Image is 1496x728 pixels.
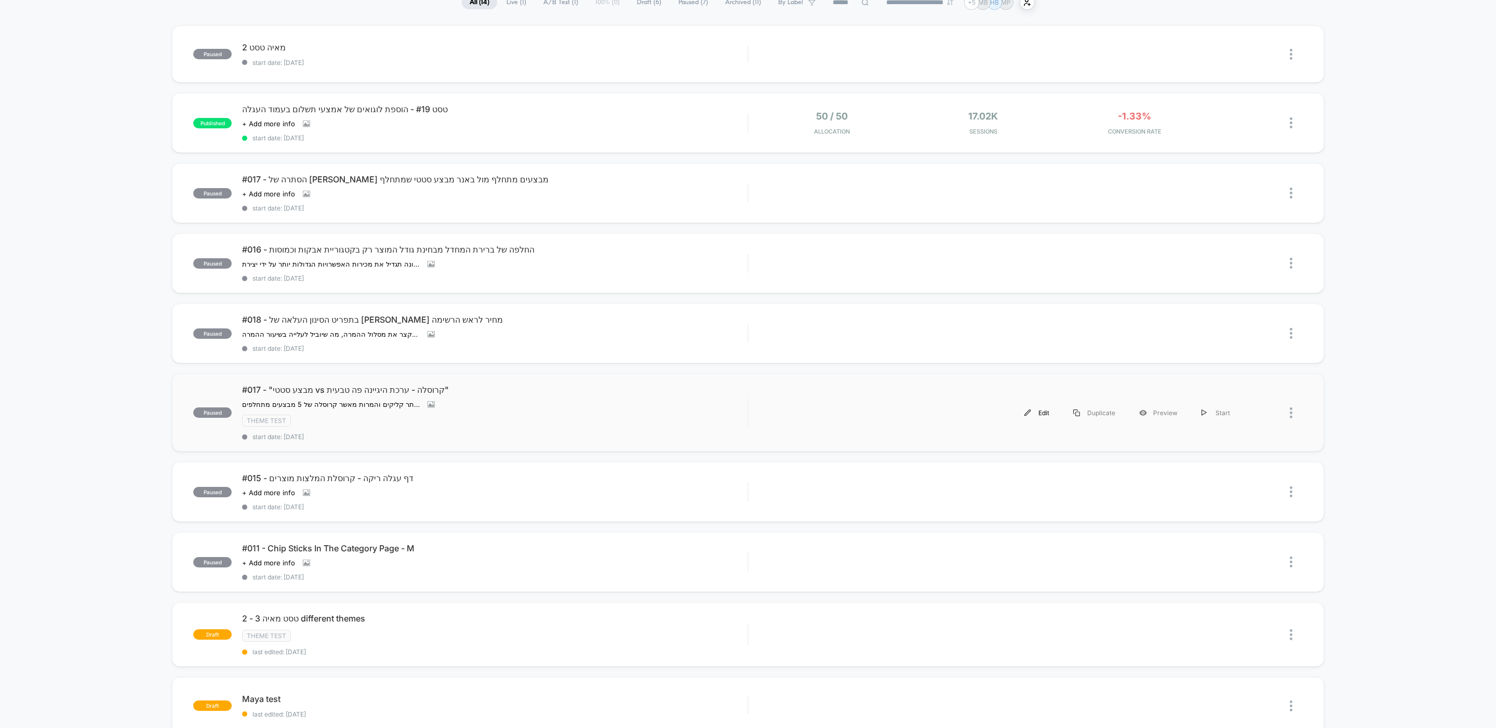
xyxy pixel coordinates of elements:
[1290,328,1292,339] img: close
[242,345,747,352] span: start date: [DATE]
[1290,258,1292,269] img: close
[1290,629,1292,640] img: close
[1290,407,1292,418] img: close
[242,543,747,553] span: #011 - Chip Sticks In The Category Page - M
[242,503,747,511] span: start date: [DATE]
[242,42,747,52] span: מאיה טסט 2
[242,573,747,581] span: start date: [DATE]
[193,629,232,640] span: draft
[1290,49,1292,60] img: close
[1290,557,1292,567] img: close
[242,694,747,704] span: Maya test
[1118,111,1151,122] span: -1.33%
[193,487,232,497] span: paused
[242,710,747,718] span: last edited: [DATE]
[193,258,232,269] span: paused
[816,111,848,122] span: 50 / 50
[242,274,747,282] span: start date: [DATE]
[1190,401,1242,425] div: Start
[910,128,1056,135] span: Sessions
[193,557,232,567] span: paused
[193,700,232,711] span: draft
[242,613,747,624] span: טסט מאיה 3 - 2 different themes
[1062,128,1208,135] span: CONVERSION RATE
[242,385,747,395] span: #017 - "מבצע סטטי vs קרוסלה - ערכת היגיינה פה טבעית"
[193,328,232,339] span: paused
[242,415,291,427] span: Theme Test
[1073,409,1080,416] img: menu
[1201,409,1207,416] img: menu
[242,204,747,212] span: start date: [DATE]
[1061,401,1127,425] div: Duplicate
[242,400,420,408] span: השערה שלנו: הצגת מבצע יחיד סטטי של "ערכת היגיינה פה טבעית ב-170 ש"ח" תניב יותר קליקים והמרות מאשר...
[1127,401,1190,425] div: Preview
[814,128,850,135] span: Allocation
[242,314,747,325] span: #018 - בתפריט הסינון העלאה של [PERSON_NAME] מחיר לראש הרשימה
[242,433,747,441] span: start date: [DATE]
[242,630,291,642] span: Theme Test
[242,59,747,67] span: start date: [DATE]
[1012,401,1061,425] div: Edit
[242,174,747,184] span: #017 - הסתרה של [PERSON_NAME] מבצעים מתחלף מול באנר מבצע סטטי שמתחלף
[242,190,295,198] span: + Add more info
[242,120,295,128] span: + Add more info
[193,188,232,198] span: paused
[968,111,998,122] span: 17.02k
[1290,117,1292,128] img: close
[242,104,747,114] span: טסט #19 - הוספת לוגואים של אמצעי תשלום בעמוד העגלה
[242,330,420,338] span: ההשערה שלנו: אנו משערים כי העברת פילטר המחיר (טווח מחירים) לראש רשימת הסינון, תפשט את תהליך הסינו...
[1290,188,1292,198] img: close
[242,244,747,255] span: #016 - החלפה של ברירת המחדל מבחינת גודל המוצר רק בקטגוריית אבקות וכמוסות
[242,260,420,268] span: ההשערה שלנו: שינוי סדר הצגת אפשרויות המחיר כך שהאופציה השנייה תהיה הראשונה תגדיל את מכירות האפשרו...
[242,473,747,483] span: #015 - דף עגלה ריקה - קרוסלת המלצות מוצרים
[242,559,295,567] span: + Add more info
[193,49,232,59] span: paused
[1290,486,1292,497] img: close
[242,488,295,497] span: + Add more info
[242,648,747,656] span: last edited: [DATE]
[1290,700,1292,711] img: close
[193,118,232,128] span: published
[242,134,747,142] span: start date: [DATE]
[193,407,232,418] span: paused
[1024,409,1031,416] img: menu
